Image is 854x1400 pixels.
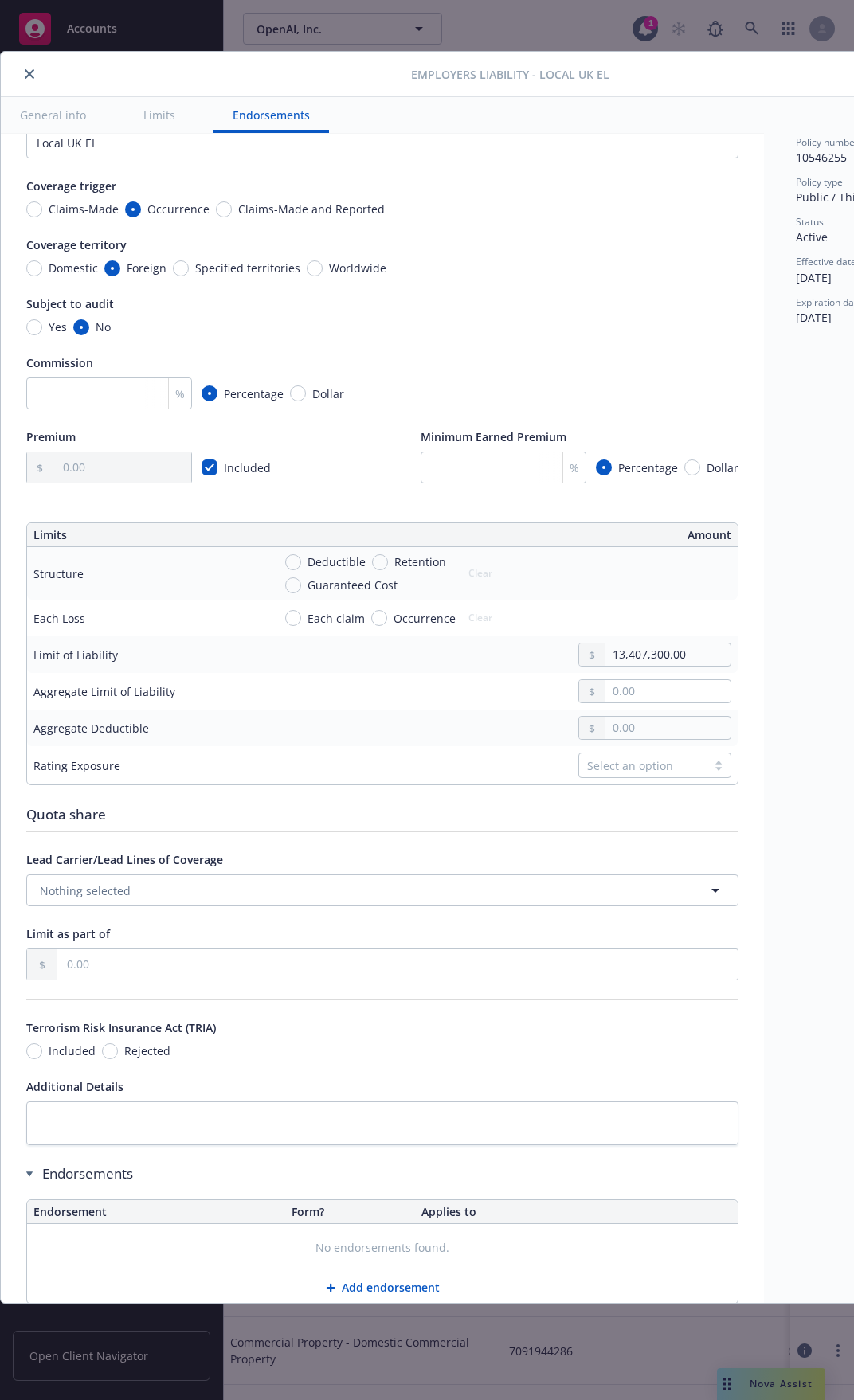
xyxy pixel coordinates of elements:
th: Limits [27,523,311,547]
span: Retention [394,553,446,570]
input: Rejected [102,1043,118,1059]
span: 10546255 [796,150,847,165]
span: Coverage trigger [26,178,116,194]
th: Endorsement [27,1200,285,1224]
div: Rating Exposure [33,757,120,774]
input: Domestic [26,260,42,276]
span: Percentage [618,459,678,476]
input: Dollar [684,459,700,475]
input: 0.00 [605,680,731,702]
span: Limit as part of [26,926,110,941]
span: Additional Details [26,1079,123,1094]
span: % [570,459,579,476]
input: No [73,319,89,335]
span: Policy type [796,175,843,189]
span: Guaranteed Cost [308,577,398,593]
button: Add endorsement [27,1272,738,1304]
input: Worldwide [307,260,323,276]
span: Domestic [49,260,98,276]
th: Applies to [415,1200,738,1224]
span: Claims-Made [49,201,119,217]
span: Included [224,460,271,475]
input: Percentage [596,459,612,475]
div: Each Loss [33,610,85,627]
span: Occurrence [147,201,210,217]
span: Dollar [312,385,344,402]
span: Status [796,215,824,229]
span: % [175,385,185,402]
span: Included [49,1042,96,1059]
th: Form? [285,1200,414,1224]
input: 0.00 [605,717,731,739]
div: Aggregate Deductible [33,720,149,737]
span: Minimum Earned Premium [421,429,566,444]
button: General info [1,97,105,133]
span: Rejected [124,1042,170,1059]
span: Nothing selected [40,882,131,899]
input: Yes [26,319,42,335]
div: Endorsements [26,1164,738,1183]
span: No [96,319,111,335]
span: Worldwide [329,260,386,276]
div: Quota share [26,804,738,825]
span: Coverage territory [26,237,127,252]
span: Commission [26,355,93,370]
span: Yes [49,319,67,335]
button: Nothing selected [26,874,738,906]
input: 0.00 [53,452,191,483]
span: Foreign [127,260,166,276]
div: Aggregate Limit of Liability [33,683,175,700]
span: Lead Carrier/Lead Lines of Coverage [26,852,223,867]
span: Employers Liability - Local UK EL [411,66,609,83]
div: Limit of Liability [33,647,118,663]
span: Premium [26,429,76,444]
span: Deductible [308,553,366,570]
input: Percentage [202,385,217,401]
input: Deductible [285,554,301,570]
button: Endorsements [213,97,329,133]
span: [DATE] [796,270,832,285]
input: Retention [372,554,388,570]
button: Limits [124,97,194,133]
input: Guaranteed Cost [285,577,301,593]
input: Foreign [104,260,120,276]
span: Claims-Made and Reported [238,201,385,217]
button: close [20,65,39,84]
span: Each claim [308,610,365,627]
input: 0.00 [605,643,731,666]
input: Occurrence [371,610,387,626]
div: Structure [33,565,84,582]
input: Claims-Made and Reported [216,201,232,217]
input: Claims-Made [26,201,42,217]
input: Occurrence [125,201,141,217]
span: Occurrence [394,610,456,627]
span: Subject to audit [26,296,114,311]
th: Amount [390,523,738,547]
span: Percentage [224,385,284,402]
input: 0.00 [57,949,738,980]
input: Each claim [285,610,301,626]
input: Dollar [290,385,306,401]
span: Dollar [707,459,738,476]
span: Terrorism Risk Insurance Act (TRIA) [26,1020,216,1035]
input: Specified territories [173,260,189,276]
span: [DATE] [796,310,832,325]
div: Select an option [587,757,699,774]
span: Specified territories [195,260,300,276]
input: Included [26,1043,42,1059]
span: Active [796,229,828,244]
span: No endorsements found. [315,1240,449,1256]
